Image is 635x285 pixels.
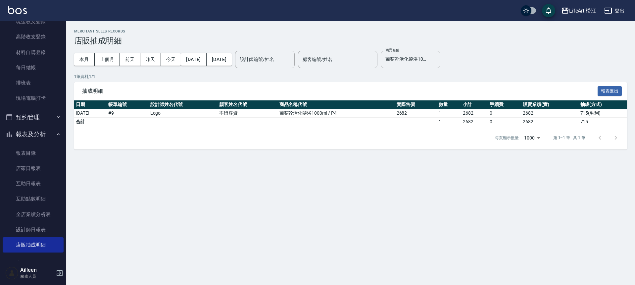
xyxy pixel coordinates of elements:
[3,75,64,90] a: 排班表
[107,109,149,118] td: # 9
[74,74,627,80] p: 1 筆資料, 1 / 1
[20,267,54,273] h5: Ailleen
[579,109,627,118] td: 715 ( 毛利 )
[461,109,488,118] td: 2682
[598,86,622,96] button: 報表匯出
[74,118,107,126] td: 合計
[553,135,585,141] p: 第 1–1 筆 共 1 筆
[488,118,521,126] td: 0
[559,4,599,18] button: LifeArt 松江
[3,109,64,126] button: 預約管理
[181,53,206,66] button: [DATE]
[3,255,64,272] button: 客戶管理
[74,109,107,118] td: [DATE]
[120,53,140,66] button: 前天
[107,100,149,109] th: 帳單編號
[95,53,120,66] button: 上個月
[521,118,578,126] td: 2682
[3,222,64,237] a: 設計師日報表
[495,135,519,141] p: 每頁顯示數量
[149,100,218,109] th: 設計師姓名代號
[437,109,461,118] td: 1
[3,14,64,29] a: 現金收支登錄
[579,100,627,109] th: 抽成(方式)
[140,53,161,66] button: 昨天
[521,129,543,147] div: 1000
[488,100,521,109] th: 手續費
[207,53,232,66] button: [DATE]
[461,100,488,109] th: 小計
[74,53,95,66] button: 本月
[149,109,218,118] td: Lego
[385,48,399,53] label: 商品名稱
[3,45,64,60] a: 材料自購登錄
[437,100,461,109] th: 數量
[488,109,521,118] td: 0
[218,109,277,118] td: 不留客資
[395,109,437,118] td: 2682
[521,100,578,109] th: 販賣業績(實)
[20,273,54,279] p: 服務人員
[8,6,27,14] img: Logo
[3,29,64,44] a: 高階收支登錄
[278,109,395,118] td: 葡萄幹活化髮浴1000ml / P4
[74,36,627,45] h3: 店販抽成明細
[3,191,64,206] a: 互助點數明細
[569,7,597,15] div: LifeArt 松江
[3,90,64,106] a: 現場電腦打卡
[3,60,64,75] a: 每日結帳
[74,29,627,33] h2: Merchant Sells Records
[3,237,64,253] a: 店販抽成明細
[521,109,578,118] td: 2682
[82,88,598,94] span: 抽成明細
[598,87,622,94] a: 報表匯出
[579,118,627,126] td: 715
[3,126,64,143] button: 報表及分析
[3,145,64,161] a: 報表目錄
[395,100,437,109] th: 實際售價
[161,53,181,66] button: 今天
[278,100,395,109] th: 商品名稱代號
[5,266,19,280] img: Person
[542,4,555,17] button: save
[461,118,488,126] td: 2682
[74,100,107,109] th: 日期
[3,207,64,222] a: 全店業績分析表
[218,100,277,109] th: 顧客姓名代號
[3,161,64,176] a: 店家日報表
[3,176,64,191] a: 互助日報表
[602,5,627,17] button: 登出
[437,118,461,126] td: 1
